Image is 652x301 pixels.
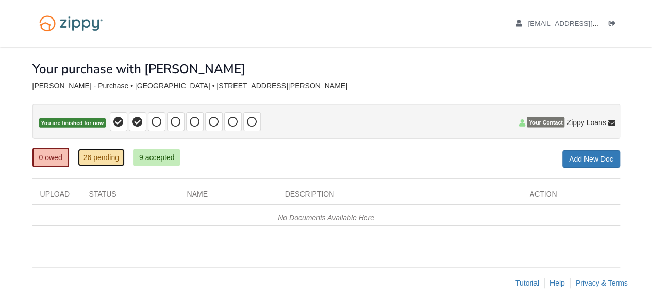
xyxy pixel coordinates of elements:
h1: Your purchase with [PERSON_NAME] [32,62,245,76]
span: Your Contact [527,117,564,128]
div: Description [277,189,522,204]
a: Tutorial [515,279,539,287]
div: Upload [32,189,81,204]
span: You are finished for now [39,118,106,128]
div: Status [81,189,179,204]
em: No Documents Available Here [278,214,374,222]
img: Logo [32,10,109,37]
div: Name [179,189,277,204]
div: Action [522,189,620,204]
a: edit profile [516,20,646,30]
span: Zippy Loans [566,117,606,128]
a: 9 accepted [133,149,180,166]
a: 26 pending [78,149,125,166]
a: 0 owed [32,148,69,167]
a: Log out [609,20,620,30]
a: Help [550,279,565,287]
div: [PERSON_NAME] - Purchase • [GEOGRAPHIC_DATA] • [STREET_ADDRESS][PERSON_NAME] [32,82,620,91]
a: Privacy & Terms [576,279,628,287]
span: samanthaamburgey22@gmail.com [528,20,646,27]
a: Add New Doc [562,150,620,168]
